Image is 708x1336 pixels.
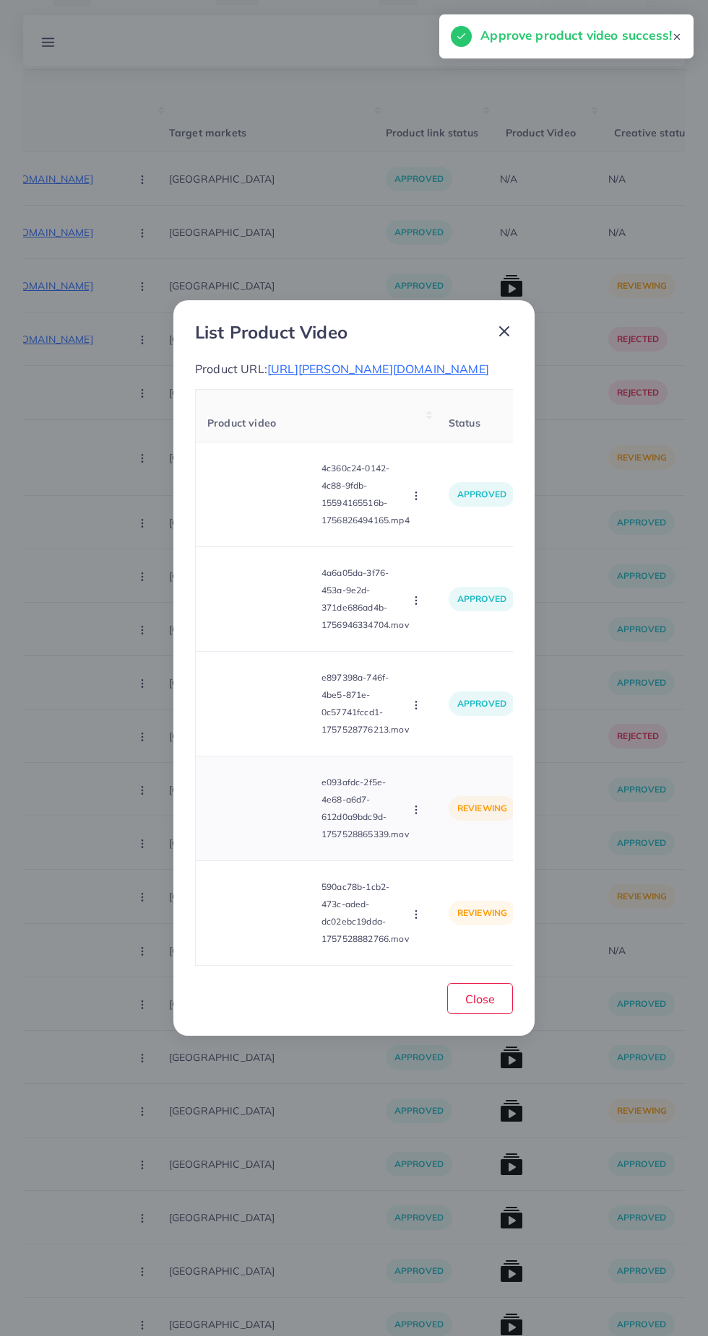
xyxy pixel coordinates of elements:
[321,669,410,738] p: e897398a-746f-4be5-871e-0c57741fccd1-1757528776213.mov
[449,482,515,507] p: approved
[449,901,516,925] p: reviewing
[195,360,513,377] p: Product URL:
[321,878,410,948] p: 590ac78b-1cb2-473c-aded-dc02ebc19dda-1757528882766.mov
[195,322,347,343] h3: List Product Video
[449,587,515,611] p: approved
[267,362,489,376] span: [URL][PERSON_NAME][DOMAIN_NAME]
[447,983,513,1014] button: Close
[449,416,480,429] span: Status
[321,460,410,529] p: 4c360c24-0142-4c88-9fdb-15594165516b-1756826494165.mp4
[321,774,410,843] p: e093afdc-2f5e-4e68-a6d7-612d0a9bdc9d-1757528865339.mov
[321,564,410,634] p: 4a6a05da-3f76-453a-9e2d-371de686ad4b-1756946334704.mov
[465,992,495,1006] span: Close
[480,26,672,45] h5: Approve product video success!
[449,691,515,716] p: approved
[207,416,276,429] span: Product video
[449,796,516,821] p: reviewing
